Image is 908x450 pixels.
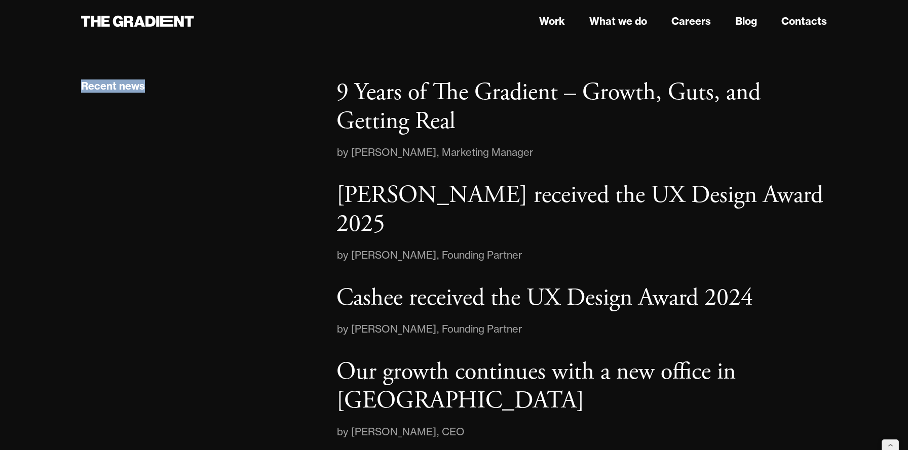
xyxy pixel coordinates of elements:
div: [PERSON_NAME] [351,144,436,160]
a: 9 Years of The Gradient – Growth, Guts, and Getting Real [336,78,827,136]
div: by [336,247,351,263]
a: Cashee received the UX Design Award 2024 [336,283,827,313]
p: [PERSON_NAME] received the UX Design Award 2025 [336,180,823,240]
div: , [436,247,442,263]
a: Work [539,14,565,29]
div: , [436,424,442,440]
div: by [336,321,351,337]
div: , [436,321,442,337]
div: by [336,144,351,160]
div: [PERSON_NAME] [351,321,436,337]
a: Contacts [781,14,827,29]
div: Recent news [81,79,145,93]
div: [PERSON_NAME] [351,247,436,263]
p: Cashee received the UX Design Award 2024 [336,282,753,313]
a: Our growth continues with a new office in [GEOGRAPHIC_DATA] [336,357,827,416]
div: by [336,424,351,440]
a: [PERSON_NAME] received the UX Design Award 2025 [336,181,827,239]
div: Founding Partner [442,321,522,337]
div: , [436,144,442,160]
a: What we do [589,14,647,29]
p: 9 Years of The Gradient – Growth, Guts, and Getting Real [336,77,761,137]
a: Blog [735,14,757,29]
div: CEO [442,424,465,440]
div: Marketing Manager [442,144,534,160]
div: Founding Partner [442,247,522,263]
p: Our growth continues with a new office in [GEOGRAPHIC_DATA] [336,356,736,417]
a: Careers [671,14,711,29]
div: [PERSON_NAME] [351,424,436,440]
